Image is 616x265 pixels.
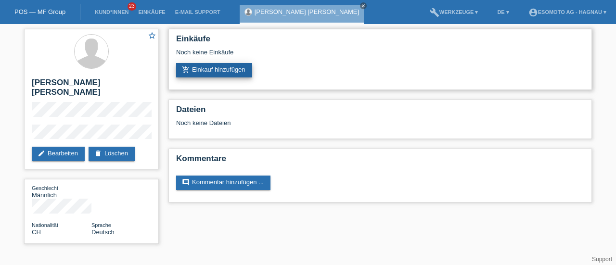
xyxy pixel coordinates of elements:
[148,31,156,41] a: star_border
[32,228,41,236] span: Schweiz
[176,176,270,190] a: commentKommentar hinzufügen ...
[94,150,102,157] i: delete
[128,2,136,11] span: 23
[32,185,58,191] span: Geschlecht
[176,154,584,168] h2: Kommentare
[170,9,225,15] a: E-Mail Support
[176,63,252,77] a: add_shopping_cartEinkauf hinzufügen
[255,8,359,15] a: [PERSON_NAME] [PERSON_NAME]
[89,147,135,161] a: deleteLöschen
[148,31,156,40] i: star_border
[176,34,584,49] h2: Einkäufe
[32,222,58,228] span: Nationalität
[38,150,45,157] i: edit
[182,66,190,74] i: add_shopping_cart
[430,8,439,17] i: build
[32,78,151,102] h2: [PERSON_NAME] [PERSON_NAME]
[524,9,611,15] a: account_circleEsomoto AG - Hagnau ▾
[133,9,170,15] a: Einkäufe
[360,2,367,9] a: close
[528,8,538,17] i: account_circle
[592,256,612,263] a: Support
[425,9,483,15] a: buildWerkzeuge ▾
[32,147,85,161] a: editBearbeiten
[182,178,190,186] i: comment
[91,222,111,228] span: Sprache
[361,3,366,8] i: close
[14,8,65,15] a: POS — MF Group
[176,119,470,126] div: Noch keine Dateien
[176,49,584,63] div: Noch keine Einkäufe
[90,9,133,15] a: Kund*innen
[91,228,115,236] span: Deutsch
[32,184,91,199] div: Männlich
[492,9,513,15] a: DE ▾
[176,105,584,119] h2: Dateien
